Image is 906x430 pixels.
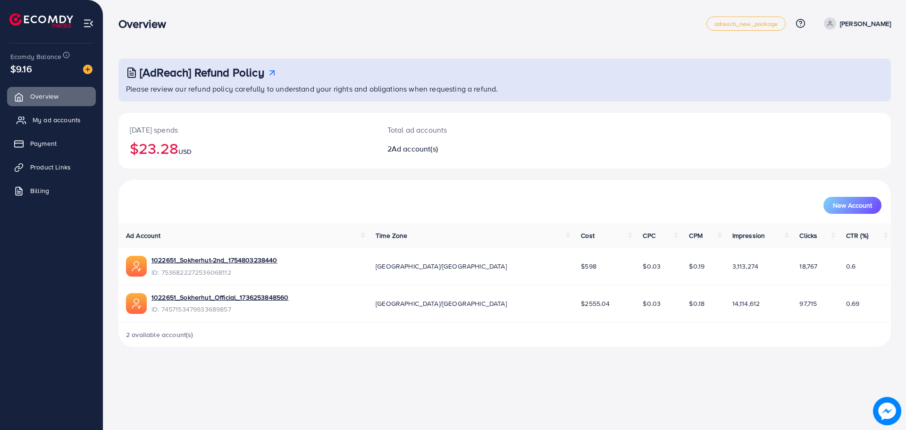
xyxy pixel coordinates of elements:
span: Overview [30,92,59,101]
h3: [AdReach] Refund Policy [140,66,264,79]
h2: 2 [387,144,558,153]
p: Total ad accounts [387,124,558,135]
span: CPC [643,231,655,240]
a: Billing [7,181,96,200]
a: Payment [7,134,96,153]
span: Payment [30,139,57,148]
img: menu [83,18,94,29]
a: 1022651_Sokherhut-2nd_1754803238440 [151,255,277,265]
span: Billing [30,186,49,195]
span: [GEOGRAPHIC_DATA]/[GEOGRAPHIC_DATA] [376,261,507,271]
span: 0.6 [846,261,856,271]
span: $0.18 [689,299,705,308]
span: 0.69 [846,299,860,308]
p: Please review our refund policy carefully to understand your rights and obligations when requesti... [126,83,885,94]
h3: Overview [118,17,174,31]
a: My ad accounts [7,110,96,129]
span: CPM [689,231,702,240]
span: $598 [581,261,596,271]
p: [PERSON_NAME] [840,18,891,29]
img: image [873,397,901,425]
img: ic-ads-acc.e4c84228.svg [126,256,147,277]
span: Ecomdy Balance [10,52,61,61]
span: New Account [833,202,872,209]
span: Impression [732,231,765,240]
a: 1022651_Sokherhut_Official_1736253848560 [151,293,288,302]
a: Overview [7,87,96,106]
a: Product Links [7,158,96,177]
span: Product Links [30,162,71,172]
span: ID: 7536822272536068112 [151,268,277,277]
span: adreach_new_package [714,21,778,27]
span: Ad account(s) [392,143,438,154]
img: logo [9,13,73,28]
span: 2 available account(s) [126,330,193,339]
button: New Account [823,197,881,214]
span: CTR (%) [846,231,868,240]
span: ID: 7457153479933689857 [151,304,288,314]
span: USD [178,147,192,156]
span: 14,114,612 [732,299,760,308]
span: 97,715 [799,299,817,308]
a: adreach_new_package [706,17,786,31]
span: $9.16 [10,62,32,76]
a: [PERSON_NAME] [820,17,891,30]
span: Ad Account [126,231,161,240]
span: 3,113,274 [732,261,758,271]
span: $2555.04 [581,299,610,308]
span: My ad accounts [33,115,81,125]
span: Clicks [799,231,817,240]
span: Cost [581,231,595,240]
p: [DATE] spends [130,124,365,135]
span: 18,767 [799,261,817,271]
span: $0.03 [643,261,661,271]
img: ic-ads-acc.e4c84228.svg [126,293,147,314]
span: Time Zone [376,231,407,240]
h2: $23.28 [130,139,365,157]
img: image [83,65,92,74]
span: $0.19 [689,261,705,271]
span: [GEOGRAPHIC_DATA]/[GEOGRAPHIC_DATA] [376,299,507,308]
span: $0.03 [643,299,661,308]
